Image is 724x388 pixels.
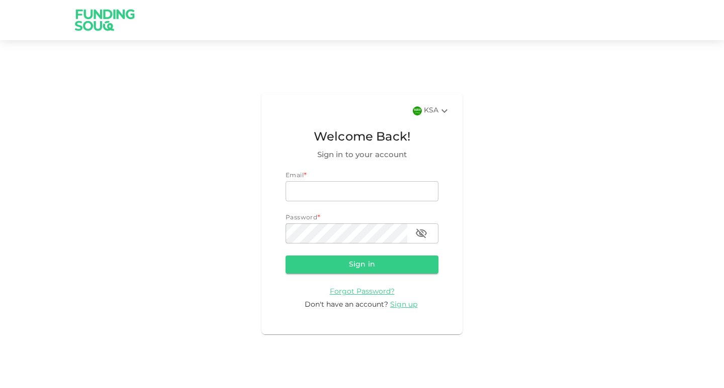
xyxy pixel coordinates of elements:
span: Don't have an account? [305,301,388,308]
a: Forgot Password? [330,288,395,295]
button: Sign in [286,255,438,274]
span: Sign in to your account [286,149,438,161]
span: Email [286,173,304,179]
span: Welcome Back! [286,128,438,147]
span: Sign up [390,301,417,308]
img: flag-sa.b9a346574cdc8950dd34b50780441f57.svg [413,106,422,115]
input: email [286,181,438,201]
input: password [286,223,407,243]
div: KSA [424,105,450,117]
span: Password [286,215,317,221]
